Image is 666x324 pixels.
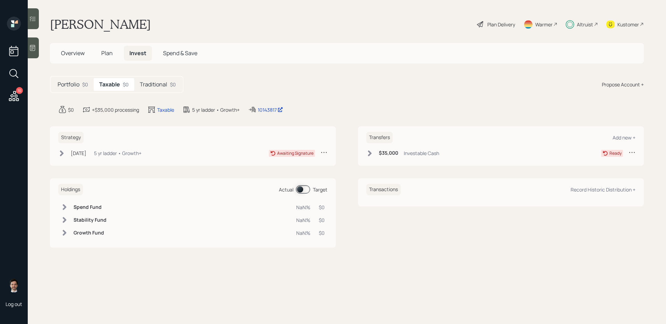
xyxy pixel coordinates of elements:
div: NaN% [296,216,310,224]
div: $0 [319,204,325,211]
div: $0 [123,81,129,88]
div: 10 [16,87,23,94]
div: Warmer [535,21,553,28]
div: Plan Delivery [487,21,515,28]
div: NaN% [296,204,310,211]
div: 5 yr ladder • Growth+ [94,150,142,157]
div: 5 yr ladder • Growth+ [192,106,240,113]
div: Target [313,186,327,193]
h6: Strategy [58,132,84,143]
div: Propose Account + [602,81,644,88]
div: [DATE] [71,150,86,157]
h5: Portfolio [58,81,79,88]
div: +$35,000 processing [92,106,139,113]
span: Spend & Save [163,49,197,57]
h6: Holdings [58,184,83,195]
div: $0 [170,81,176,88]
div: $0 [319,216,325,224]
div: Record Historic Distribution + [571,186,635,193]
div: $0 [319,229,325,237]
div: Add new + [613,134,635,141]
h5: Taxable [99,81,120,88]
div: Kustomer [617,21,639,28]
div: Ready [609,150,622,156]
div: $0 [82,81,88,88]
h6: Spend Fund [74,204,106,210]
h1: [PERSON_NAME] [50,17,151,32]
h6: Transfers [366,132,393,143]
div: 10143817 [258,106,283,113]
div: Actual [279,186,293,193]
span: Invest [129,49,146,57]
h6: Stability Fund [74,217,106,223]
div: Taxable [157,106,174,113]
span: Overview [61,49,85,57]
img: jonah-coleman-headshot.png [7,279,21,292]
div: Investable Cash [404,150,439,157]
div: Awaiting Signature [277,150,314,156]
h6: Growth Fund [74,230,106,236]
h6: $35,000 [379,150,398,156]
div: NaN% [296,229,310,237]
div: $0 [68,106,74,113]
h6: Transactions [366,184,401,195]
div: Log out [6,301,22,307]
div: Altruist [577,21,593,28]
h5: Traditional [140,81,167,88]
span: Plan [101,49,113,57]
